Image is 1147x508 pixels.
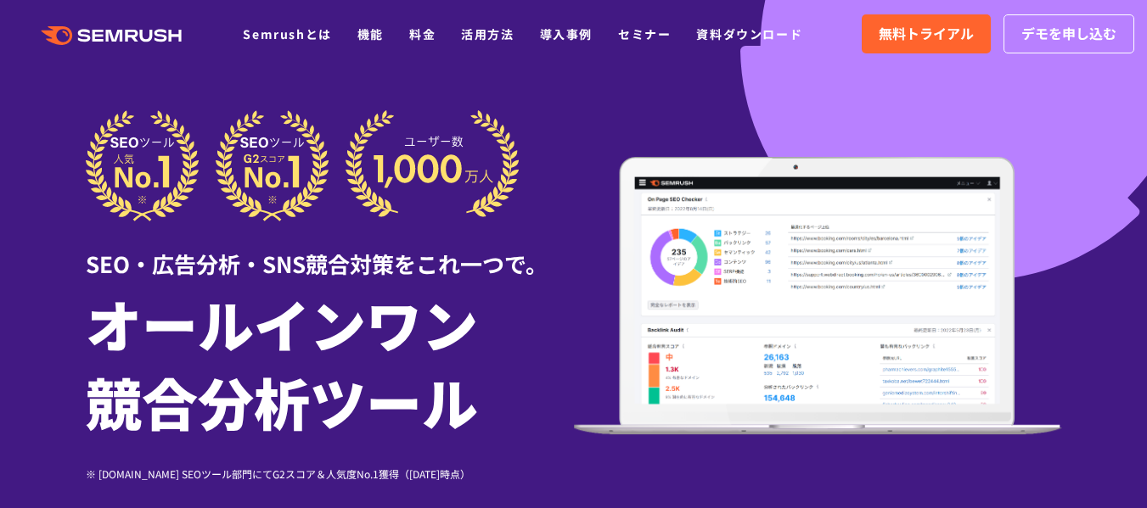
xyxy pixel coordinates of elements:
[86,221,574,280] div: SEO・広告分析・SNS競合対策をこれ一つで。
[86,284,574,440] h1: オールインワン 競合分析ツール
[540,25,593,42] a: 導入事例
[86,466,574,482] div: ※ [DOMAIN_NAME] SEOツール部門にてG2スコア＆人気度No.1獲得（[DATE]時点）
[357,25,384,42] a: 機能
[461,25,514,42] a: 活用方法
[1021,23,1116,45] span: デモを申し込む
[879,23,974,45] span: 無料トライアル
[243,25,331,42] a: Semrushとは
[696,25,802,42] a: 資料ダウンロード
[409,25,436,42] a: 料金
[1004,14,1134,53] a: デモを申し込む
[618,25,671,42] a: セミナー
[862,14,991,53] a: 無料トライアル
